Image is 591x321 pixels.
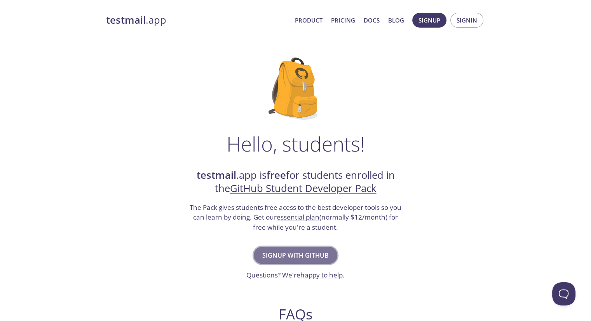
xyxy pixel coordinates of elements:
button: Signup with GitHub [254,247,337,264]
button: Signin [450,13,483,28]
span: Signup with GitHub [262,250,329,261]
h2: .app is for students enrolled in the [189,169,403,195]
h3: Questions? We're . [246,270,345,280]
a: Pricing [331,15,355,25]
iframe: Help Scout Beacon - Open [552,282,575,305]
a: Docs [364,15,380,25]
strong: free [267,168,286,182]
strong: testmail [197,168,236,182]
a: GitHub Student Developer Pack [230,181,377,195]
strong: testmail [106,13,146,27]
a: testmail.app [106,14,289,27]
span: Signup [418,15,440,25]
img: github-student-backpack.png [268,58,323,120]
span: Signin [457,15,477,25]
a: essential plan [277,213,319,222]
button: Signup [412,13,446,28]
h1: Hello, students! [227,132,365,155]
h3: The Pack gives students free acess to the best developer tools so you can learn by doing. Get our... [189,202,403,232]
a: happy to help [300,270,343,279]
a: Product [295,15,323,25]
a: Blog [388,15,404,25]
